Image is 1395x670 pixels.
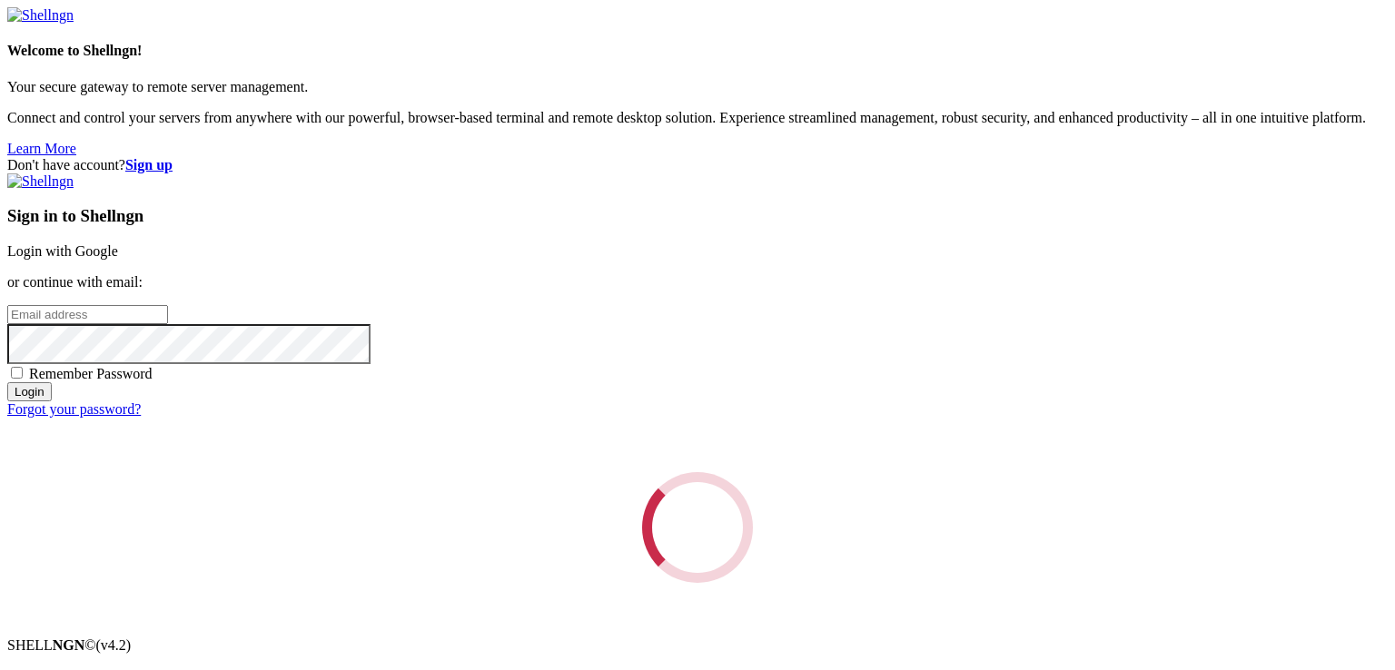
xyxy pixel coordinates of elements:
[637,467,757,587] div: Loading...
[7,173,74,190] img: Shellngn
[7,243,118,259] a: Login with Google
[7,637,131,653] span: SHELL ©
[7,382,52,401] input: Login
[7,157,1388,173] div: Don't have account?
[7,206,1388,226] h3: Sign in to Shellngn
[7,110,1388,126] p: Connect and control your servers from anywhere with our powerful, browser-based terminal and remo...
[7,43,1388,59] h4: Welcome to Shellngn!
[7,79,1388,95] p: Your secure gateway to remote server management.
[11,367,23,379] input: Remember Password
[7,7,74,24] img: Shellngn
[7,401,141,417] a: Forgot your password?
[7,141,76,156] a: Learn More
[53,637,85,653] b: NGN
[7,274,1388,291] p: or continue with email:
[7,305,168,324] input: Email address
[29,366,153,381] span: Remember Password
[125,157,173,172] a: Sign up
[96,637,132,653] span: 4.2.0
